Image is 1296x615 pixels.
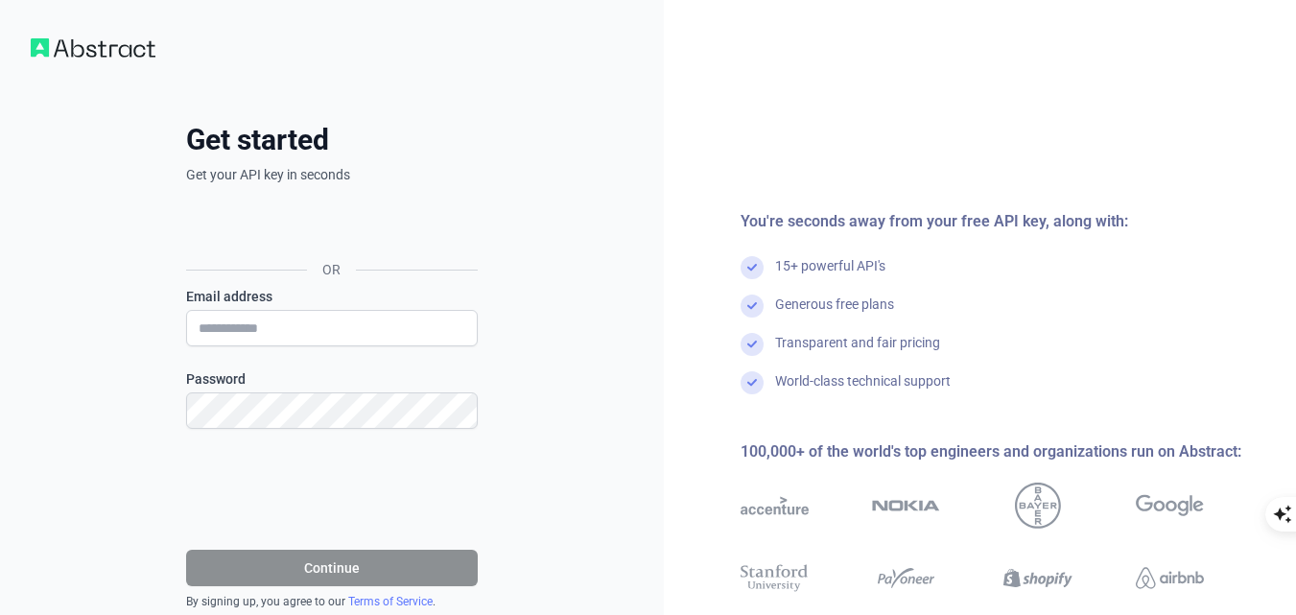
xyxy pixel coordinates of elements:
[872,483,940,529] img: nokia
[1136,483,1204,529] img: google
[186,123,478,157] h2: Get started
[741,371,764,394] img: check mark
[741,256,764,279] img: check mark
[775,295,894,333] div: Generous free plans
[741,210,1266,233] div: You're seconds away from your free API key, along with:
[775,333,940,371] div: Transparent and fair pricing
[177,205,483,248] iframe: Sign in with Google Button
[872,561,940,596] img: payoneer
[31,38,155,58] img: Workflow
[186,594,478,609] div: By signing up, you agree to our .
[1015,483,1061,529] img: bayer
[741,440,1266,463] div: 100,000+ of the world's top engineers and organizations run on Abstract:
[186,550,478,586] button: Continue
[741,561,809,596] img: stanford university
[775,371,951,410] div: World-class technical support
[348,595,433,608] a: Terms of Service
[186,165,478,184] p: Get your API key in seconds
[1003,561,1072,596] img: shopify
[186,369,478,389] label: Password
[307,260,356,279] span: OR
[775,256,885,295] div: 15+ powerful API's
[741,295,764,318] img: check mark
[186,452,478,527] iframe: reCAPTCHA
[1136,561,1204,596] img: airbnb
[186,287,478,306] label: Email address
[741,333,764,356] img: check mark
[741,483,809,529] img: accenture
